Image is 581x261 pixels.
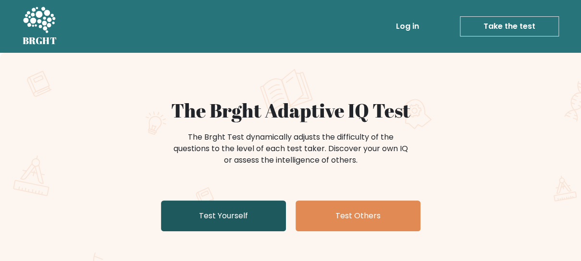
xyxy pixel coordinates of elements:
h5: BRGHT [23,35,57,47]
a: Test Yourself [161,201,286,231]
a: Log in [392,17,423,36]
div: The Brght Test dynamically adjusts the difficulty of the questions to the level of each test take... [171,131,411,166]
a: BRGHT [23,4,57,49]
h1: The Brght Adaptive IQ Test [56,99,525,122]
a: Test Others [296,201,420,231]
a: Take the test [460,16,559,36]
